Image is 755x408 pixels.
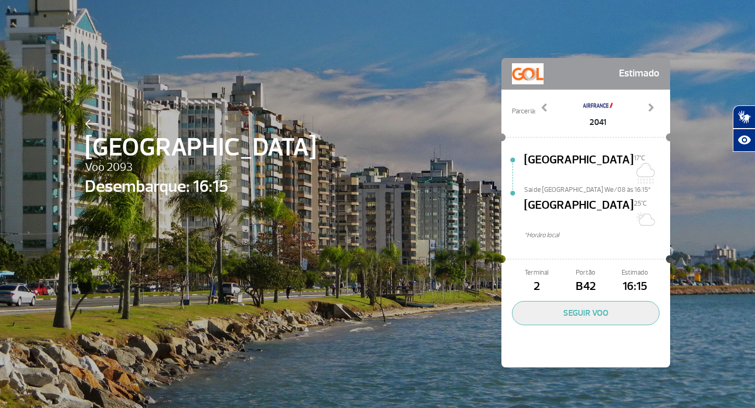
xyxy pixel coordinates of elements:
span: Portão [561,268,610,278]
button: SEGUIR VOO [512,301,660,325]
span: [GEOGRAPHIC_DATA] [524,197,634,230]
span: Voo 2093 [85,159,316,177]
div: Plugin de acessibilidade da Hand Talk. [733,105,755,152]
span: Sai de [GEOGRAPHIC_DATA] We/08 às 16:15* [524,185,670,192]
span: 2041 [582,116,614,129]
span: 25°C [634,199,647,208]
span: Parceria: [512,106,536,116]
span: [GEOGRAPHIC_DATA] [85,129,316,167]
span: *Horáro local [524,230,670,240]
span: Terminal [512,268,561,278]
span: 2 [512,278,561,296]
span: Estimado [619,63,660,84]
span: B42 [561,278,610,296]
span: Desembarque: 16:15 [85,174,316,199]
button: Abrir tradutor de língua de sinais. [733,105,755,129]
img: Nublado [634,163,655,184]
span: 17°C [634,154,645,162]
span: Estimado [611,268,660,278]
span: 16:15 [611,278,660,296]
button: Abrir recursos assistivos. [733,129,755,152]
img: Sol com muitas nuvens [634,208,655,229]
span: [GEOGRAPHIC_DATA] [524,151,634,185]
